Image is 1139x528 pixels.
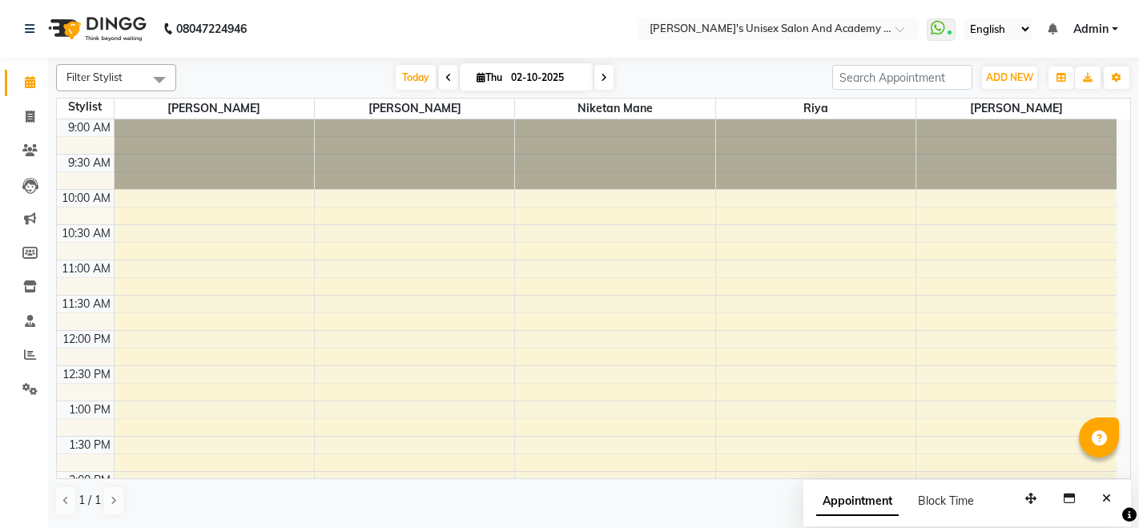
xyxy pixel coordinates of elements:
[58,225,114,242] div: 10:30 AM
[315,99,514,119] span: [PERSON_NAME]
[41,6,151,51] img: logo
[515,99,714,119] span: Niketan Mane
[65,119,114,136] div: 9:00 AM
[57,99,114,115] div: Stylist
[832,65,972,90] input: Search Appointment
[66,71,123,83] span: Filter Stylist
[58,260,114,277] div: 11:00 AM
[816,487,899,516] span: Appointment
[1072,464,1123,512] iframe: chat widget
[396,65,436,90] span: Today
[473,71,506,83] span: Thu
[58,296,114,312] div: 11:30 AM
[66,472,114,489] div: 2:00 PM
[986,71,1033,83] span: ADD NEW
[916,99,1117,119] span: [PERSON_NAME]
[176,6,247,51] b: 08047224946
[59,366,114,383] div: 12:30 PM
[58,190,114,207] div: 10:00 AM
[918,494,974,508] span: Block Time
[115,99,314,119] span: [PERSON_NAME]
[506,66,586,90] input: 2025-10-02
[65,155,114,171] div: 9:30 AM
[982,67,1037,89] button: ADD NEW
[66,401,114,418] div: 1:00 PM
[78,492,101,509] span: 1 / 1
[66,437,114,453] div: 1:30 PM
[59,331,114,348] div: 12:00 PM
[1073,21,1109,38] span: Admin
[716,99,916,119] span: Riya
